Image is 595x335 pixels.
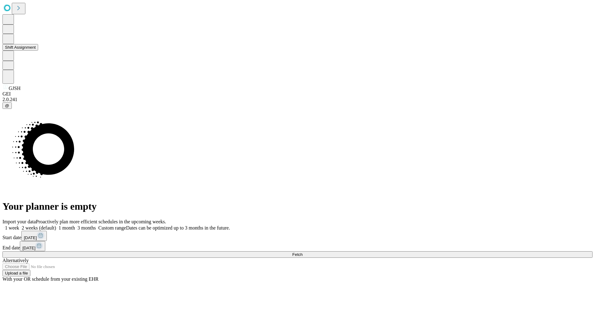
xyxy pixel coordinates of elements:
[2,251,593,258] button: Fetch
[2,258,29,263] span: Alternatively
[5,103,9,108] span: @
[59,225,75,230] span: 1 month
[126,225,230,230] span: Dates can be optimized up to 3 months in the future.
[22,225,56,230] span: 2 weeks (default)
[2,231,593,241] div: Start date
[2,97,593,102] div: 2.0.241
[2,91,593,97] div: GEI
[77,225,96,230] span: 3 months
[20,241,45,251] button: [DATE]
[98,225,126,230] span: Custom range
[2,102,12,109] button: @
[24,235,37,240] span: [DATE]
[9,86,20,91] span: GJSH
[22,246,35,250] span: [DATE]
[2,219,36,224] span: Import your data
[2,44,38,51] button: Shift Assignment
[2,201,593,212] h1: Your planner is empty
[5,225,19,230] span: 1 week
[2,276,99,282] span: With your OR schedule from your existing EHR
[2,270,30,276] button: Upload a file
[292,252,302,257] span: Fetch
[2,241,593,251] div: End date
[21,231,47,241] button: [DATE]
[36,219,166,224] span: Proactively plan more efficient schedules in the upcoming weeks.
